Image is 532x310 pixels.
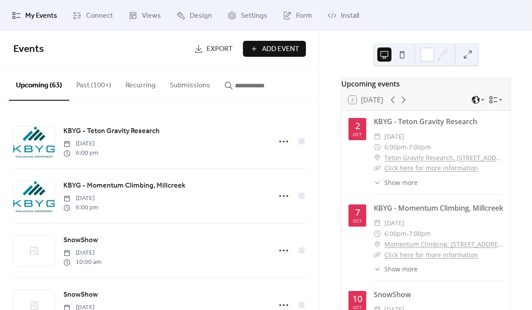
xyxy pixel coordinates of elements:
a: SnowShow [63,235,98,246]
span: [DATE] [63,139,98,149]
div: ​ [374,264,381,274]
button: Recurring [118,67,163,100]
span: KBYG - Momentum Climbing, Millcreek [63,181,185,191]
a: SnowShow [63,289,98,301]
button: Upcoming (63) [9,67,69,101]
a: KBYG - Teton Gravity Research [374,117,477,126]
div: 10 [352,294,362,303]
a: Settings [221,4,274,27]
a: Design [170,4,219,27]
a: Momentum Climbing, [STREET_ADDRESS] [384,239,503,250]
span: [DATE] [384,131,404,142]
div: Oct [353,219,362,223]
span: Form [296,11,312,21]
span: Install [341,11,359,21]
span: [DATE] [384,218,404,228]
a: KBYG - Teton Gravity Research [63,126,160,137]
a: Form [276,4,319,27]
div: ​ [374,250,381,260]
span: - [407,142,409,153]
a: KBYG - Momentum Climbing, Millcreek [63,180,185,192]
span: 6:00pm [384,142,407,153]
span: Add Event [262,44,299,55]
a: Click here for more information [384,164,478,172]
div: Upcoming events [341,78,510,89]
span: Events [13,39,44,59]
a: KBYG - Momentum Climbing, Millcreek [374,203,503,213]
button: ​Show more [374,178,418,187]
span: 7:00pm [409,228,431,239]
span: 6:00 pm [63,203,98,212]
div: ​ [374,163,381,173]
span: Design [190,11,212,21]
div: ​ [374,228,381,239]
button: Past (100+) [69,67,118,100]
div: Oct [353,305,362,310]
span: SnowShow [63,290,98,300]
a: Install [321,4,366,27]
span: Views [142,11,161,21]
div: 7 [355,208,360,217]
button: Add Event [243,41,306,57]
a: Teton Gravity Research, [STREET_ADDRESS] [384,153,503,163]
a: SnowShow [374,290,411,299]
span: - [407,228,409,239]
div: 2 [355,122,360,130]
span: [DATE] [63,194,98,203]
div: ​ [374,178,381,187]
div: ​ [374,218,381,228]
a: Click here for more information [384,251,478,259]
span: Show more [384,264,418,274]
span: My Events [25,11,57,21]
div: ​ [374,131,381,142]
a: Connect [66,4,120,27]
div: Oct [353,132,362,137]
span: 10:00 am [63,258,102,267]
div: ​ [374,142,381,153]
div: ​ [374,153,381,163]
span: 7:00pm [409,142,431,153]
span: Settings [241,11,267,21]
span: Connect [86,11,113,21]
span: [DATE] [63,248,102,258]
a: My Events [5,4,64,27]
div: ​ [374,239,381,250]
span: Export [207,44,233,55]
a: Export [188,41,239,57]
button: ​Show more [374,264,418,274]
span: 6:00pm [384,228,407,239]
a: Views [122,4,168,27]
span: Show more [384,178,418,187]
span: 6:00 pm [63,149,98,158]
button: Submissions [163,67,217,100]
